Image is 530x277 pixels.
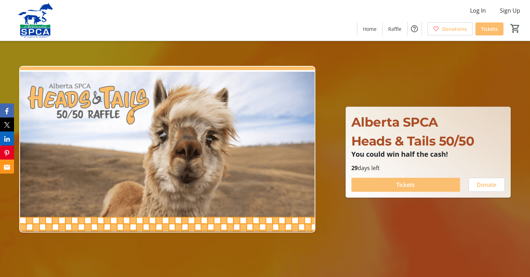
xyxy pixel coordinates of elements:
button: Tickets [351,178,460,192]
span: Alberta SPCA [351,114,438,130]
button: Sign Up [494,5,526,16]
button: Help [407,22,421,36]
span: Tickets [481,25,498,33]
span: Heads & Tails 50/50 [351,133,474,149]
span: 29 [351,164,358,172]
span: Sign Up [500,6,520,15]
button: Cart [509,22,522,35]
button: Donate [468,178,505,192]
a: Home [357,22,382,35]
p: You could win half the cash! [351,150,505,158]
span: Log In [470,6,486,15]
button: Log In [464,5,491,16]
img: Alberta SPCA's Logo [4,3,67,38]
a: Donations [427,22,473,35]
span: Donations [442,25,467,33]
p: days left [351,164,505,172]
span: Donate [477,181,496,189]
a: Raffle [383,22,407,35]
span: Tickets [396,181,415,189]
span: Home [363,25,377,33]
span: Raffle [388,25,401,33]
a: Tickets [475,22,503,35]
img: Campaign CTA Media Photo [19,66,315,232]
